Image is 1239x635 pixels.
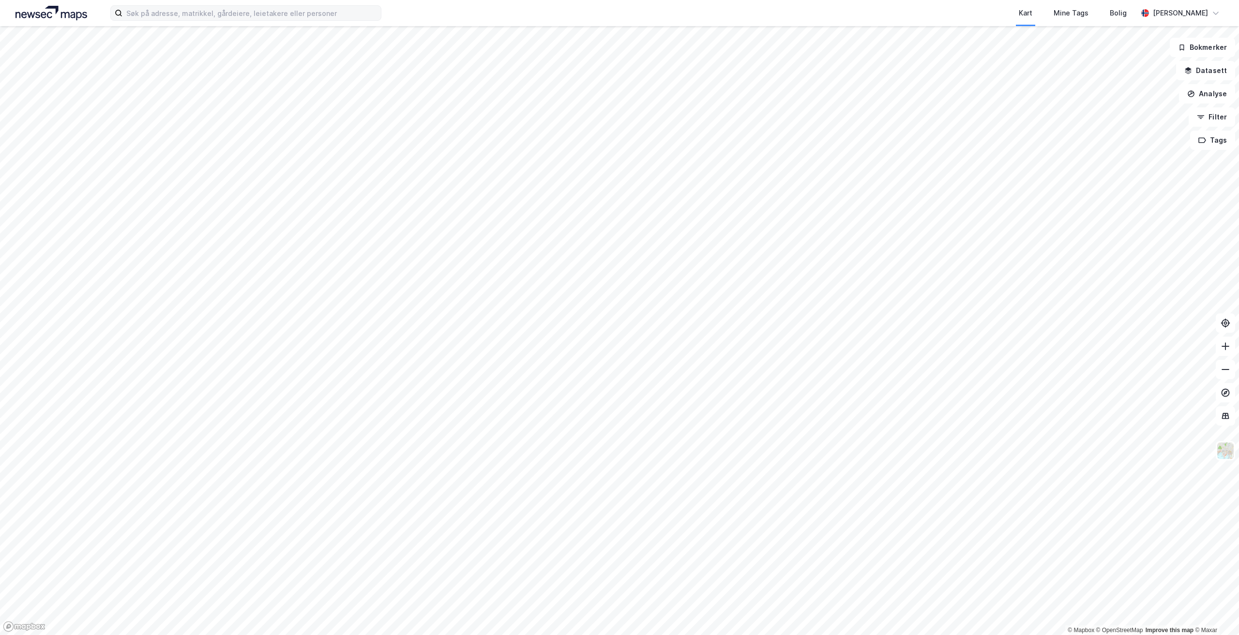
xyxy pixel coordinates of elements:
[1191,589,1239,635] iframe: Chat Widget
[1068,627,1094,634] a: Mapbox
[3,621,45,632] a: Mapbox homepage
[1153,7,1208,19] div: [PERSON_NAME]
[1146,627,1194,634] a: Improve this map
[1190,131,1235,150] button: Tags
[1110,7,1127,19] div: Bolig
[1189,107,1235,127] button: Filter
[1054,7,1088,19] div: Mine Tags
[1216,442,1235,460] img: Z
[1096,627,1143,634] a: OpenStreetMap
[1179,84,1235,103] button: Analyse
[122,6,381,20] input: Søk på adresse, matrikkel, gårdeiere, leietakere eller personer
[1191,589,1239,635] div: Kontrollprogram for chat
[15,6,87,20] img: logo.a4113a55bc3d86da70a041830d287a7e.svg
[1170,38,1235,57] button: Bokmerker
[1019,7,1032,19] div: Kart
[1176,61,1235,80] button: Datasett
